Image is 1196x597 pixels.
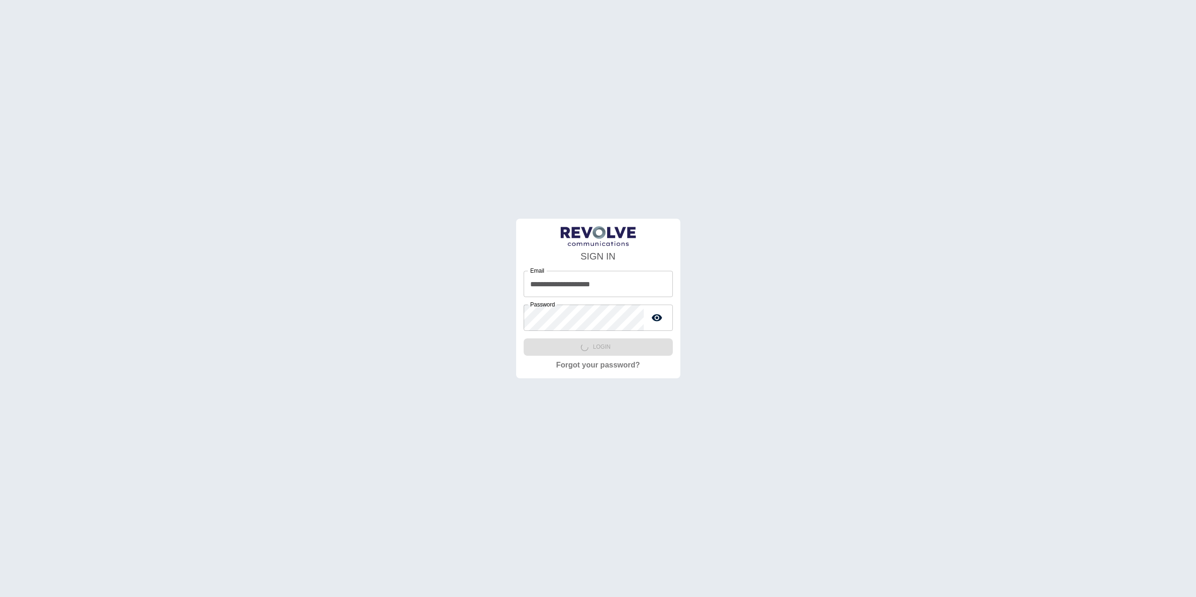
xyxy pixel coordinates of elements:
[530,300,555,308] label: Password
[530,267,544,275] label: Email
[556,360,640,371] a: Forgot your password?
[524,249,673,263] h4: SIGN IN
[648,308,666,327] button: toggle password visibility
[561,226,636,246] img: LogoText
